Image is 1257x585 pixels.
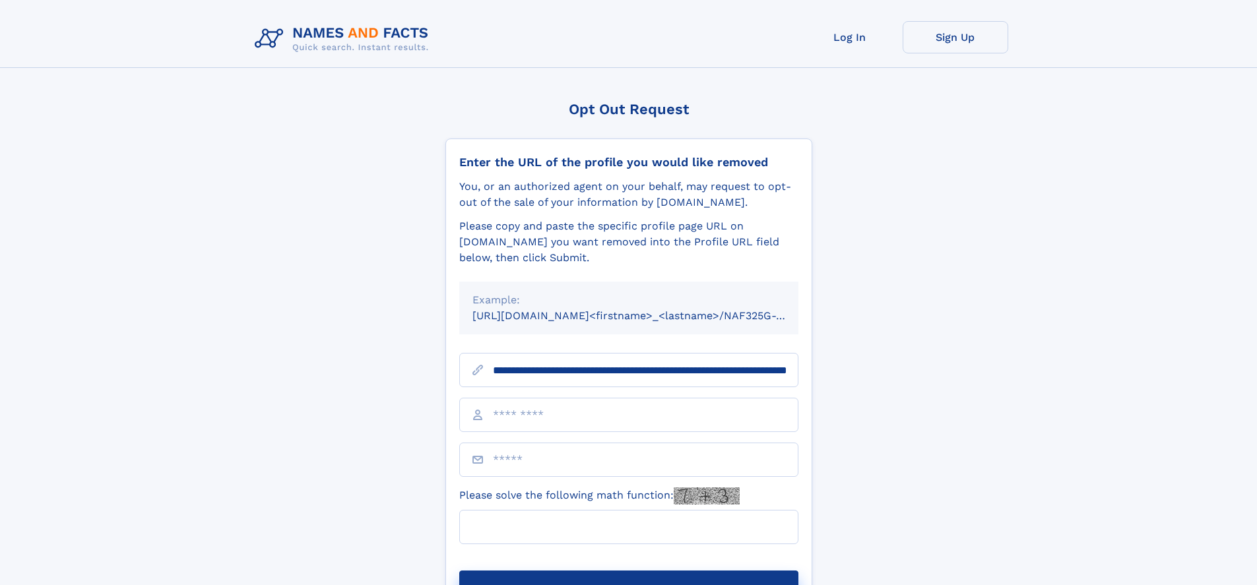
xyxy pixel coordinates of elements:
[445,101,812,117] div: Opt Out Request
[472,309,823,322] small: [URL][DOMAIN_NAME]<firstname>_<lastname>/NAF325G-xxxxxxxx
[459,155,798,169] div: Enter the URL of the profile you would like removed
[459,487,740,505] label: Please solve the following math function:
[903,21,1008,53] a: Sign Up
[472,292,785,308] div: Example:
[459,179,798,210] div: You, or an authorized agent on your behalf, may request to opt-out of the sale of your informatio...
[249,21,439,57] img: Logo Names and Facts
[459,218,798,266] div: Please copy and paste the specific profile page URL on [DOMAIN_NAME] you want removed into the Pr...
[797,21,903,53] a: Log In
